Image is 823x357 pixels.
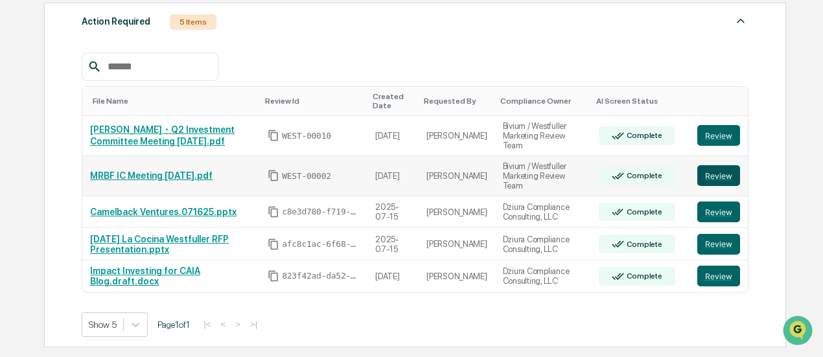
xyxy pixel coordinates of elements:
[268,130,279,141] span: Copy Id
[500,97,586,106] div: Toggle SortBy
[624,171,662,180] div: Complete
[373,92,413,110] div: Toggle SortBy
[129,261,157,271] span: Pylon
[495,196,591,229] td: Dziura Compliance Consulting, LLC
[419,260,495,292] td: [PERSON_NAME]
[419,196,495,229] td: [PERSON_NAME]
[90,207,237,217] a: Camelback Ventures.071625.pptx
[268,270,279,282] span: Copy Id
[13,224,34,244] img: Rachel Stanley
[424,97,490,106] div: Toggle SortBy
[268,238,279,250] span: Copy Id
[282,131,331,141] span: WEST-00010
[697,125,740,146] button: Review
[115,201,141,211] span: [DATE]
[268,170,279,181] span: Copy Id
[58,137,178,147] div: We're available if you need us!
[90,124,235,146] a: [PERSON_NAME]・Q2 Investment Committee Meeting [DATE].pdf
[700,97,743,106] div: Toggle SortBy
[697,202,740,222] button: Review
[216,319,229,330] button: <
[419,156,495,196] td: [PERSON_NAME]
[367,116,419,156] td: [DATE]
[108,236,112,246] span: •
[13,168,87,179] div: Past conversations
[58,124,213,137] div: Start new chat
[495,156,591,196] td: Bivium / Westfuller Marketing Review Team
[282,239,360,249] span: afc8c1ac-6f68-4627-999b-d97b3a6d8081
[624,271,662,281] div: Complete
[282,171,331,181] span: WEST-00002
[419,116,495,156] td: [PERSON_NAME]
[367,260,419,292] td: [DATE]
[495,260,591,292] td: Dziura Compliance Consulting, LLC
[90,266,200,286] a: Impact Investing for CAIA Blog.draft.docx
[220,128,236,143] button: Start new chat
[282,207,360,217] span: c8e3d780-f719-41d7-84c3-a659409448a4
[13,189,34,209] img: Rachel Stanley
[367,228,419,260] td: 2025-07-15
[697,165,740,186] button: Review
[495,116,591,156] td: Bivium / Westfuller Marketing Review Team
[596,97,684,106] div: Toggle SortBy
[495,228,591,260] td: Dziura Compliance Consulting, LLC
[170,14,216,30] div: 5 Items
[90,234,229,255] a: [DATE] La Cocina Westfuller RFP Presentation.pptx
[624,131,662,140] div: Complete
[367,196,419,229] td: 2025-07-15
[265,97,362,106] div: Toggle SortBy
[27,124,51,147] img: 8933085812038_c878075ebb4cc5468115_72.jpg
[697,234,740,255] button: Review
[93,97,255,106] div: Toggle SortBy
[40,236,105,246] span: [PERSON_NAME]
[246,319,261,330] button: >|
[108,201,112,211] span: •
[13,52,236,73] p: How can we help?
[782,314,817,349] iframe: Open customer support
[157,319,190,330] span: Page 1 of 1
[624,207,662,216] div: Complete
[733,13,748,29] img: caret
[268,206,279,218] span: Copy Id
[201,166,236,181] button: See all
[282,271,360,281] span: 823f42ad-da52-427a-bdfe-d3b490ef0764
[367,156,419,196] td: [DATE]
[13,13,39,39] img: Greenboard
[40,201,105,211] span: [PERSON_NAME]
[82,13,150,30] div: Action Required
[90,170,213,181] a: MRBF IC Meeting [DATE].pdf
[419,228,495,260] td: [PERSON_NAME]
[91,260,157,271] a: Powered byPylon
[697,266,740,286] button: Review
[200,319,214,330] button: |<
[115,236,141,246] span: [DATE]
[624,240,662,249] div: Complete
[13,124,36,147] img: 1746055101610-c473b297-6a78-478c-a979-82029cc54cd1
[231,319,244,330] button: >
